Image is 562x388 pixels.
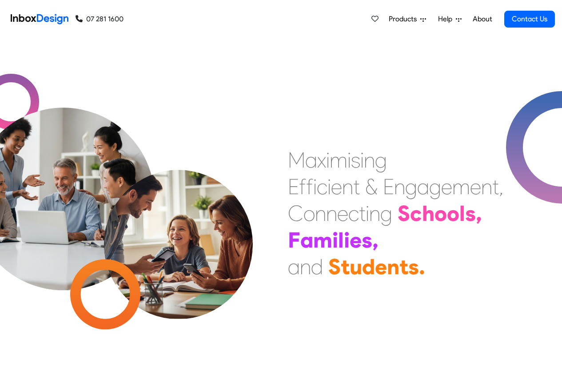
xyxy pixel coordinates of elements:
div: a [300,227,313,253]
a: Help [434,10,465,28]
div: i [344,227,350,253]
div: s [465,200,476,227]
div: u [350,253,362,280]
div: i [332,227,338,253]
div: M [288,147,305,173]
div: Maximising Efficient & Engagement, Connecting Schools, Families, and Students. [288,147,503,280]
div: & [365,173,378,200]
div: , [372,227,379,253]
div: e [441,173,452,200]
div: f [306,173,313,200]
div: n [369,200,380,227]
div: n [364,147,375,173]
div: h [422,200,434,227]
div: g [429,173,441,200]
div: o [434,200,447,227]
div: i [347,147,351,173]
div: t [359,200,366,227]
div: i [327,173,331,200]
div: m [313,227,332,253]
div: g [380,200,392,227]
div: i [313,173,317,200]
div: C [288,200,303,227]
div: i [366,200,369,227]
div: t [341,253,350,280]
div: x [317,147,326,173]
div: s [362,227,372,253]
div: E [383,173,394,200]
div: g [405,173,417,200]
div: o [303,200,315,227]
div: t [492,173,499,200]
div: n [342,173,353,200]
img: parents_with_child.png [85,133,271,319]
div: n [326,200,337,227]
div: m [452,173,470,200]
div: S [328,253,341,280]
div: f [299,173,306,200]
div: t [399,253,408,280]
div: n [315,200,326,227]
div: l [338,227,344,253]
div: e [331,173,342,200]
div: c [410,200,422,227]
div: F [288,227,300,253]
a: Contact Us [504,11,555,28]
div: n [394,173,405,200]
div: a [417,173,429,200]
div: a [288,253,300,280]
div: n [481,173,492,200]
span: Help [438,14,456,24]
div: S [398,200,410,227]
div: n [300,253,311,280]
div: t [353,173,360,200]
div: d [311,253,323,280]
div: i [360,147,364,173]
div: E [288,173,299,200]
span: Products [389,14,420,24]
div: s [351,147,360,173]
div: e [375,253,387,280]
div: c [317,173,327,200]
div: , [476,200,482,227]
a: 07 281 1600 [76,14,124,24]
a: About [470,10,494,28]
div: , [499,173,503,200]
div: o [447,200,459,227]
div: . [419,253,425,280]
div: e [470,173,481,200]
div: l [459,200,465,227]
a: Products [385,10,430,28]
div: e [337,200,348,227]
div: n [387,253,399,280]
div: s [408,253,419,280]
div: g [375,147,387,173]
div: i [326,147,330,173]
div: m [330,147,347,173]
div: a [305,147,317,173]
div: c [348,200,359,227]
div: d [362,253,375,280]
div: e [350,227,362,253]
